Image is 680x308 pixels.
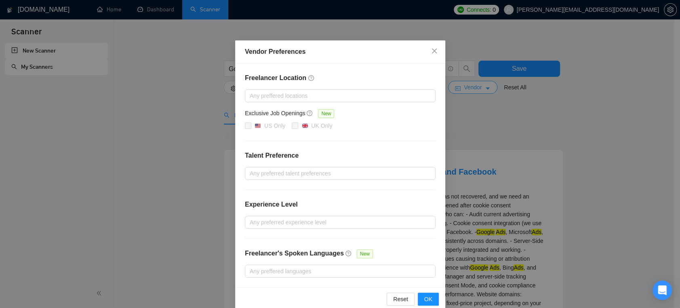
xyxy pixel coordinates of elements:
[264,121,285,130] div: US Only
[308,75,314,81] span: question-circle
[356,249,373,258] span: New
[302,123,307,129] img: 🇬🇧
[311,121,332,130] div: UK Only
[245,109,305,118] h5: Exclusive Job Openings
[245,200,298,209] h4: Experience Level
[245,249,344,258] h4: Freelancer's Spoken Languages
[417,293,438,306] button: OK
[653,281,672,300] div: Open Intercom Messenger
[423,40,445,62] button: Close
[387,293,415,306] button: Reset
[245,47,436,57] div: Vendor Preferences
[307,110,313,116] span: question-circle
[393,295,408,304] span: Reset
[255,123,261,129] img: 🇺🇸
[245,73,436,83] h4: Freelancer Location
[245,151,436,160] h4: Talent Preference
[345,250,352,257] span: question-circle
[318,109,334,118] span: New
[431,48,438,54] span: close
[424,295,432,304] span: OK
